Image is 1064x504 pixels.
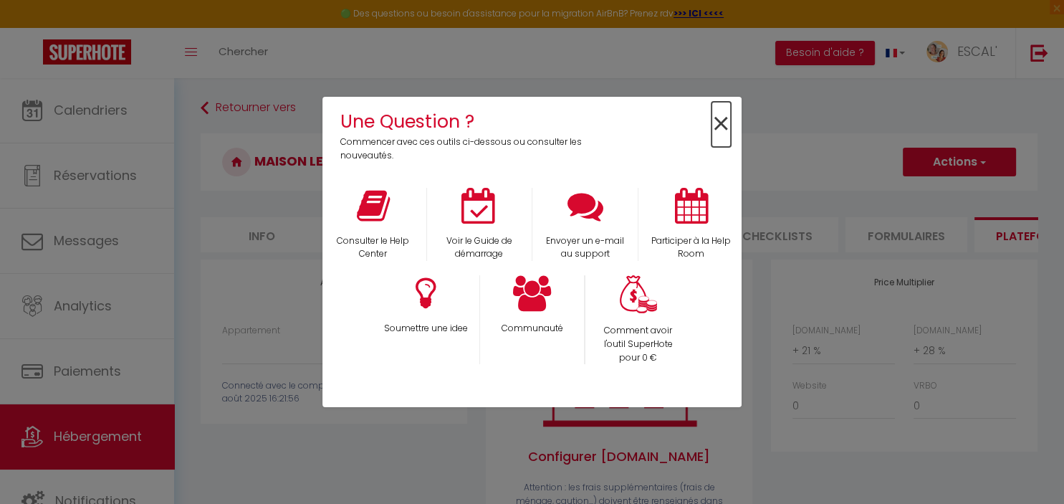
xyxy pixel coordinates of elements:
[330,234,417,262] p: Consulter le Help Center
[620,275,657,313] img: Money bag
[711,102,731,147] span: ×
[383,322,470,336] p: Soumettre une idee
[340,108,592,135] h4: Une Question ?
[489,322,575,336] p: Communauté
[648,234,734,262] p: Participer à la Help Room
[436,234,522,262] p: Voir le Guide de démarrage
[340,135,592,163] p: Commencer avec ces outils ci-dessous ou consulter les nouveautés.
[595,324,682,365] p: Comment avoir l'outil SuperHote pour 0 €
[542,234,629,262] p: Envoyer un e-mail au support
[711,108,731,141] button: Close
